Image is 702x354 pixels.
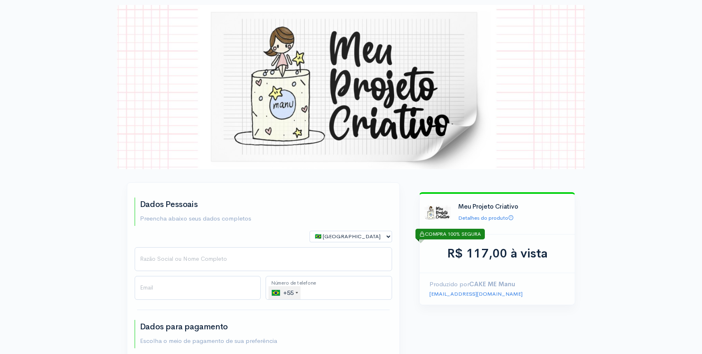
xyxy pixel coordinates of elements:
img: Logo-Meu-Projeto-Criativo-PEQ.jpg [424,200,451,226]
input: Nome Completo [135,247,392,271]
div: Brazil (Brasil): +55 [268,286,301,299]
a: Detalhes do produto [458,214,514,221]
div: R$ 117,00 à vista [429,244,565,263]
div: COMPRA 100% SEGURA [415,229,485,239]
strong: CAKE ME Manu [469,280,515,288]
p: Produzido por [429,280,565,289]
a: [EMAIL_ADDRESS][DOMAIN_NAME] [429,290,523,297]
div: +55 [272,286,301,299]
h2: Dados Pessoais [140,200,251,209]
p: Escolha o meio de pagamento de sua preferência [140,336,277,346]
h4: Meu Projeto Criativo [458,203,567,210]
img: ... [117,5,585,169]
h2: Dados para pagamento [140,322,277,331]
input: Email [135,276,261,300]
p: Preencha abaixo seus dados completos [140,214,251,223]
